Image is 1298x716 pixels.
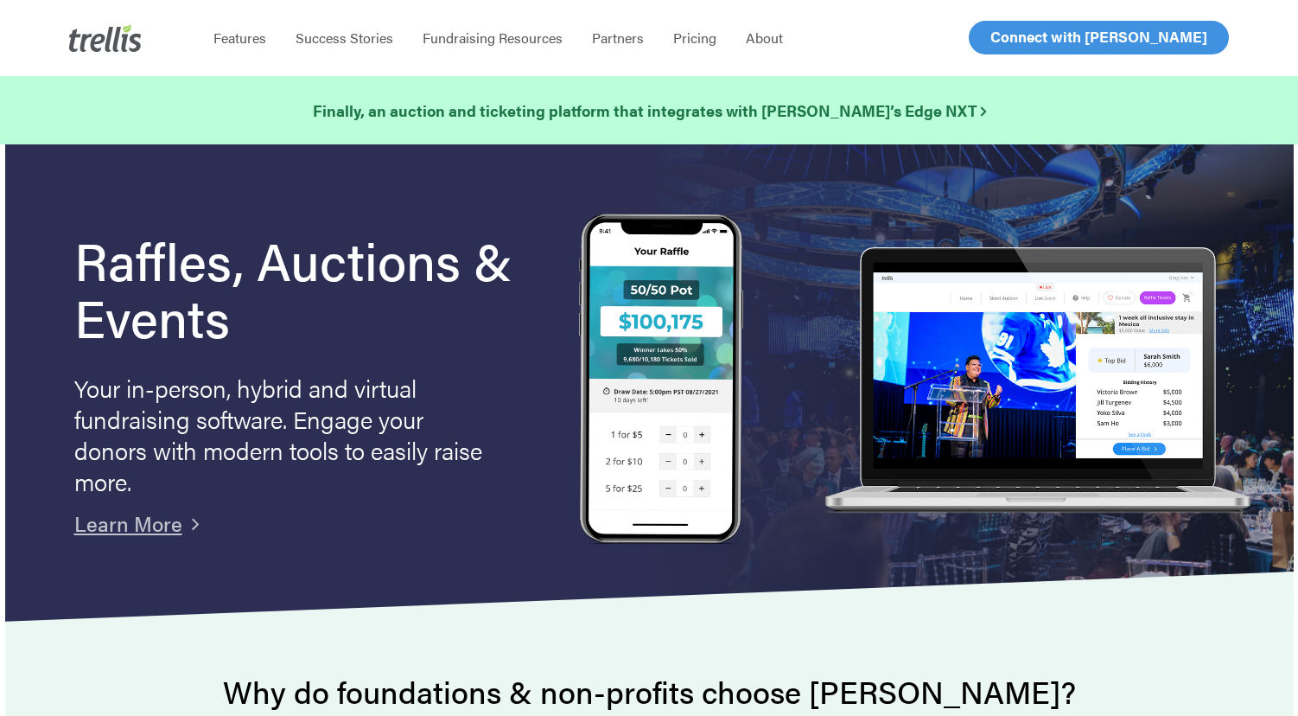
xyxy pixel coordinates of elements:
[313,99,986,121] strong: Finally, an auction and ticketing platform that integrates with [PERSON_NAME]’s Edge NXT
[731,29,798,47] a: About
[577,29,659,47] a: Partners
[313,99,986,123] a: Finally, an auction and ticketing platform that integrates with [PERSON_NAME]’s Edge NXT
[990,26,1207,47] span: Connect with [PERSON_NAME]
[213,28,266,48] span: Features
[74,372,489,496] p: Your in-person, hybrid and virtual fundraising software. Engage your donors with modern tools to ...
[592,28,644,48] span: Partners
[408,29,577,47] a: Fundraising Resources
[296,28,393,48] span: Success Stories
[673,28,716,48] span: Pricing
[74,231,528,345] h1: Raffles, Auctions & Events
[74,674,1225,709] h2: Why do foundations & non-profits choose [PERSON_NAME]?
[423,28,563,48] span: Fundraising Resources
[579,214,743,548] img: Trellis Raffles, Auctions and Event Fundraising
[199,29,281,47] a: Features
[74,508,182,538] a: Learn More
[746,28,783,48] span: About
[969,21,1229,54] a: Connect with [PERSON_NAME]
[281,29,408,47] a: Success Stories
[69,24,142,52] img: Trellis
[659,29,731,47] a: Pricing
[816,247,1258,515] img: rafflelaptop_mac_optim.png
